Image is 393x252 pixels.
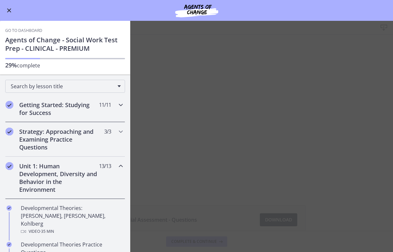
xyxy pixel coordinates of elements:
[21,204,122,235] div: Developmental Theories: [PERSON_NAME], [PERSON_NAME], Kohlberg
[99,162,111,170] span: 13 / 13
[11,83,114,90] span: Search by lesson title
[5,80,125,93] div: Search by lesson title
[5,61,17,69] span: 29%
[5,61,125,69] p: complete
[19,128,99,151] h2: Strategy: Approaching and Examining Practice Questions
[5,7,13,14] button: Enable menu
[6,162,13,170] i: Completed
[21,228,122,235] div: Video
[40,228,54,235] span: · 35 min
[6,128,13,135] i: Completed
[6,101,13,109] i: Completed
[19,162,99,193] h2: Unit 1: Human Development, Diversity and Behavior in the Environment
[99,101,111,109] span: 11 / 11
[19,101,99,117] h2: Getting Started: Studying for Success
[5,36,125,53] h1: Agents of Change - Social Work Test Prep - CLINICAL - PREMIUM
[5,28,42,33] a: Go to Dashboard
[104,128,111,135] span: 3 / 3
[7,242,12,247] i: Completed
[7,205,12,211] i: Completed
[158,3,236,18] img: Agents of Change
